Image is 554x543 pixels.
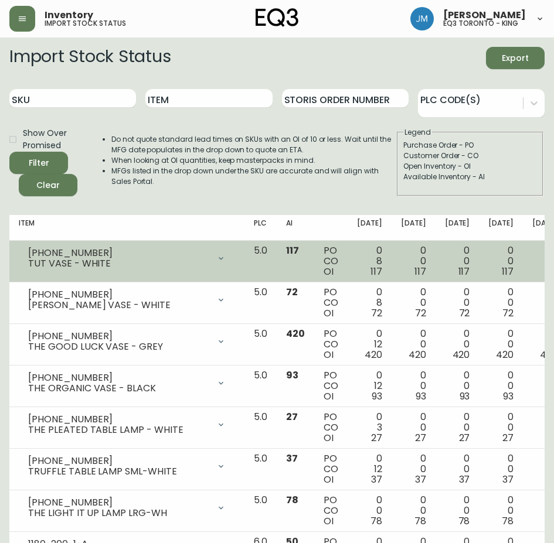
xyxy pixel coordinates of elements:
[324,370,338,402] div: PO CO
[286,244,299,257] span: 117
[371,514,382,528] span: 78
[111,134,396,155] li: Do not quote standard lead times on SKUs with an OI of 10 or less. Wait until the MFG date popula...
[392,215,436,241] th: [DATE]
[459,306,470,320] span: 72
[28,425,209,435] div: THE PLEATED TABLE LAMP - WHITE
[502,306,514,320] span: 72
[324,390,334,403] span: OI
[371,431,382,445] span: 27
[502,473,514,486] span: 37
[28,331,209,341] div: [PHONE_NUMBER]
[459,431,470,445] span: 27
[19,287,235,313] div: [PHONE_NUMBER][PERSON_NAME] VASE - WHITE
[324,265,334,278] span: OI
[410,7,434,30] img: b88646003a19a9f750de19192e969c24
[496,348,514,361] span: 420
[324,287,338,319] div: PO CO
[286,285,298,299] span: 72
[28,373,209,383] div: [PHONE_NUMBER]
[324,495,338,527] div: PO CO
[403,151,537,161] div: Customer Order - CO
[286,493,298,507] span: 78
[28,383,209,394] div: THE ORGANIC VASE - BLACK
[324,473,334,486] span: OI
[502,514,514,528] span: 78
[286,452,298,465] span: 37
[286,368,298,382] span: 93
[28,248,209,258] div: [PHONE_NUMBER]
[324,348,334,361] span: OI
[28,341,209,352] div: THE GOOD LUCK VASE - GREY
[28,300,209,310] div: [PERSON_NAME] VASE - WHITE
[372,390,382,403] span: 93
[286,327,305,340] span: 420
[28,414,209,425] div: [PHONE_NUMBER]
[415,306,426,320] span: 72
[19,245,235,271] div: [PHONE_NUMBER]TUT VASE - WHITE
[445,453,470,485] div: 0 0
[357,453,382,485] div: 0 12
[459,473,470,486] span: 37
[324,306,334,320] span: OI
[244,490,277,532] td: 5.0
[445,370,470,402] div: 0 0
[324,412,338,443] div: PO CO
[488,412,514,443] div: 0 0
[495,51,535,66] span: Export
[479,215,523,241] th: [DATE]
[45,20,126,27] h5: import stock status
[357,495,382,527] div: 0 0
[28,508,209,518] div: THE LIGHT IT UP LAMP LRG-WH
[357,370,382,402] div: 0 12
[28,497,209,508] div: [PHONE_NUMBER]
[401,495,426,527] div: 0 0
[286,410,298,424] span: 27
[445,329,470,360] div: 0 0
[9,152,68,174] button: Filter
[445,287,470,319] div: 0 0
[277,215,314,241] th: AI
[409,348,426,361] span: 420
[324,245,338,277] div: PO CO
[244,407,277,449] td: 5.0
[9,47,171,69] h2: Import Stock Status
[244,324,277,366] td: 5.0
[445,245,470,277] div: 0 0
[28,258,209,269] div: TUT VASE - WHITE
[324,431,334,445] span: OI
[403,172,537,182] div: Available Inventory - AI
[445,495,470,527] div: 0 0
[401,412,426,443] div: 0 0
[28,289,209,300] div: [PHONE_NUMBER]
[111,155,396,166] li: When looking at OI quantities, keep masterpacks in mind.
[348,215,392,241] th: [DATE]
[19,370,235,396] div: [PHONE_NUMBER]THE ORGANIC VASE - BLACK
[244,366,277,407] td: 5.0
[244,449,277,490] td: 5.0
[488,495,514,527] div: 0 0
[28,466,209,477] div: TRUFFLE TABLE LAMP SML-WHITE
[401,245,426,277] div: 0 0
[23,127,79,152] span: Show Over Promised
[502,431,514,445] span: 27
[401,287,426,319] div: 0 0
[19,495,235,521] div: [PHONE_NUMBER]THE LIGHT IT UP LAMP LRG-WH
[403,161,537,172] div: Open Inventory - OI
[502,265,514,278] span: 117
[28,456,209,466] div: [PHONE_NUMBER]
[445,412,470,443] div: 0 0
[357,287,382,319] div: 0 8
[458,514,470,528] span: 78
[324,329,338,360] div: PO CO
[28,178,68,193] span: Clear
[415,431,426,445] span: 27
[19,174,77,196] button: Clear
[324,453,338,485] div: PO CO
[371,265,382,278] span: 117
[45,11,93,20] span: Inventory
[29,156,49,170] div: Filter
[357,329,382,360] div: 0 12
[403,140,537,151] div: Purchase Order - PO
[401,370,426,402] div: 0 0
[488,453,514,485] div: 0 0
